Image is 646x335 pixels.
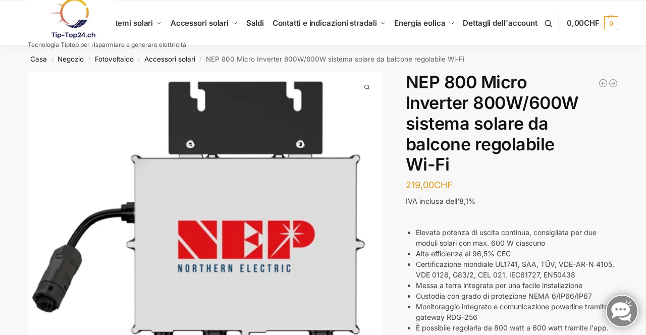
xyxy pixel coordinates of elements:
[463,18,537,28] font: Dettagli dell'account
[144,55,195,63] a: Accessori solari
[416,281,582,290] font: Messa a terra integrata per una facile installazione
[95,55,134,63] a: Fotovoltaico
[567,8,618,38] a: 0,00CHF 0
[416,323,609,332] font: È possibile regolarla da 800 watt a 600 watt tramite l'app.
[28,41,186,48] font: Tecnologia Tiptop per risparmiare e generare elettricità
[242,1,268,46] a: Saldi
[273,18,377,28] font: Contatti e indicazioni stradali
[609,20,613,27] font: 0
[459,1,542,46] a: Dettagli dell'account
[416,249,511,258] font: Alta efficienza al 96,5% CEC
[608,78,618,88] a: Adattatore fisso con guarnizione
[434,180,453,190] font: CHF
[138,56,140,63] font: /
[584,18,600,28] font: CHF
[416,228,597,247] font: Elevata potenza di uscita continua, consigliata per due moduli solari con max. 600 W ciascuno
[268,1,390,46] a: Contatti e indicazioni stradali
[58,55,84,63] a: Negozio
[406,72,579,175] font: NEP 800 Micro Inverter 800W/600W sistema solare da balcone regolabile Wi-Fi
[390,1,459,46] a: Energia eolica
[246,18,264,28] font: Saldi
[10,46,636,72] nav: Briciole di pane
[567,18,584,28] font: 0,00
[199,56,201,63] font: /
[394,18,446,28] font: Energia eolica
[598,78,608,88] a: torcia elettrica 100.000 lumen
[206,55,464,63] font: NEP 800 Micro Inverter 800W/600W sistema solare da balcone regolabile Wi-Fi
[416,292,592,300] font: Custodia con grado di protezione NEMA 6/IP66/IP67
[171,18,229,28] font: Accessori solari
[406,197,475,205] font: IVA inclusa dell'8,1%
[51,56,53,63] font: /
[88,56,90,63] font: /
[167,1,242,46] a: Accessori solari
[416,260,614,279] font: Certificazione mondiale UL1741, SAA, TÜV, VDE-AR-N 4105, VDE 0126, G83/2, CEL 021, IEC61727, EN50438
[416,302,608,321] font: Monitoraggio integrato e comunicazione powerline tramite gateway RDG-256
[30,55,47,63] a: Casa
[406,180,434,190] font: 219,00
